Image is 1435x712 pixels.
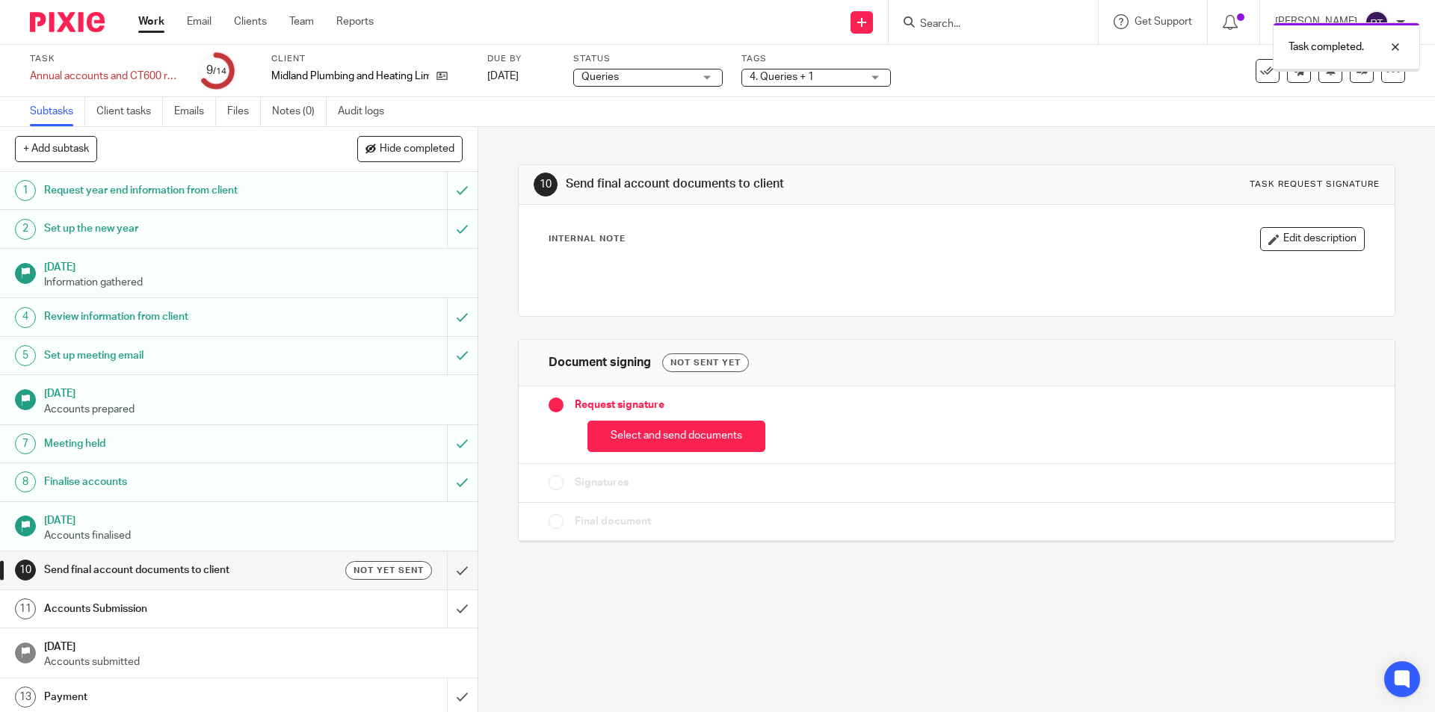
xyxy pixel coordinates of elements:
span: Signatures [575,475,629,490]
span: Queries [581,72,619,82]
p: Accounts prepared [44,402,463,417]
div: Not sent yet [662,353,749,372]
button: Hide completed [357,136,463,161]
h1: Send final account documents to client [566,176,989,192]
button: Edit description [1260,227,1365,251]
h1: Finalise accounts [44,471,303,493]
a: Files [227,97,261,126]
p: Midland Plumbing and Heating Limited [271,69,429,84]
a: Notes (0) [272,97,327,126]
h1: Accounts Submission [44,598,303,620]
p: Task completed. [1289,40,1364,55]
div: 10 [15,560,36,581]
a: Reports [336,14,374,29]
a: Work [138,14,164,29]
a: Email [187,14,212,29]
span: 4. Queries + 1 [750,72,814,82]
div: 7 [15,433,36,454]
a: Team [289,14,314,29]
span: Hide completed [380,143,454,155]
span: Request signature [575,397,664,412]
h1: Meeting held [44,433,303,455]
h1: [DATE] [44,383,463,401]
h1: Send final account documents to client [44,559,303,581]
label: Task [30,53,179,65]
a: Clients [234,14,267,29]
div: 13 [15,687,36,708]
h1: [DATE] [44,510,463,528]
div: 2 [15,219,36,240]
a: Subtasks [30,97,85,126]
img: Pixie [30,12,105,32]
h1: Set up the new year [44,217,303,240]
p: Information gathered [44,275,463,290]
div: 11 [15,598,36,619]
button: Select and send documents [587,421,765,453]
a: Emails [174,97,216,126]
p: Accounts finalised [44,528,463,543]
h1: Document signing [549,355,651,371]
div: 5 [15,345,36,366]
small: /14 [213,67,226,75]
h1: Review information from client [44,306,303,328]
h1: Request year end information from client [44,179,303,202]
a: Client tasks [96,97,163,126]
h1: [DATE] [44,256,463,275]
div: 9 [206,62,226,79]
div: 1 [15,180,36,201]
h1: Payment [44,686,303,708]
h1: [DATE] [44,636,463,654]
span: [DATE] [487,71,519,81]
img: svg%3E [1365,10,1389,34]
label: Client [271,53,469,65]
p: Internal Note [549,233,626,245]
button: + Add subtask [15,136,97,161]
div: 4 [15,307,36,328]
p: Accounts submitted [44,654,463,669]
span: Final document [575,514,651,529]
h1: Set up meeting email [44,344,303,367]
div: Annual accounts and CT600 return [30,69,179,84]
span: Not yet sent [354,564,424,577]
div: Task request signature [1250,179,1380,191]
div: 10 [534,173,558,196]
label: Status [573,53,723,65]
a: Audit logs [338,97,395,126]
label: Due by [487,53,555,65]
div: 8 [15,471,36,492]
